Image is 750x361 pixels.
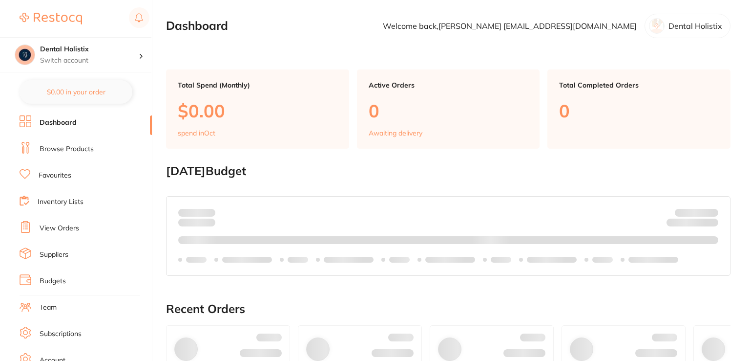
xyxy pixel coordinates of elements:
[40,329,82,339] a: Subscriptions
[491,256,511,264] p: Labels
[166,302,730,316] h2: Recent Orders
[668,22,722,30] p: Dental Holistix
[324,256,374,264] p: Labels extended
[357,69,540,149] a: Active Orders0Awaiting delivery
[40,118,77,128] a: Dashboard
[40,45,139,54] h4: Dental Holistix
[40,250,68,260] a: Suppliers
[559,81,719,89] p: Total Completed Orders
[166,19,228,33] h2: Dashboard
[40,303,57,313] a: Team
[40,144,94,154] a: Browse Products
[559,101,719,121] p: 0
[527,256,577,264] p: Labels extended
[222,256,272,264] p: Labels extended
[369,81,528,89] p: Active Orders
[701,220,718,229] strong: $0.00
[699,208,718,217] strong: $NaN
[178,101,337,121] p: $0.00
[166,164,730,178] h2: [DATE] Budget
[389,256,410,264] p: Labels
[675,208,718,216] p: Budget:
[40,56,139,66] p: Switch account
[186,256,207,264] p: Labels
[288,256,308,264] p: Labels
[178,129,215,137] p: spend in Oct
[20,7,82,30] a: Restocq Logo
[38,197,83,207] a: Inventory Lists
[20,80,132,104] button: $0.00 in your order
[178,217,215,228] p: month
[592,256,613,264] p: Labels
[178,208,215,216] p: Spent:
[166,69,349,149] a: Total Spend (Monthly)$0.00spend inOct
[40,224,79,233] a: View Orders
[198,208,215,217] strong: $0.00
[425,256,475,264] p: Labels extended
[667,217,718,228] p: Remaining:
[178,81,337,89] p: Total Spend (Monthly)
[369,101,528,121] p: 0
[39,171,71,180] a: Favourites
[547,69,730,149] a: Total Completed Orders0
[40,276,66,286] a: Budgets
[383,22,637,30] p: Welcome back, [PERSON_NAME] [EMAIL_ADDRESS][DOMAIN_NAME]
[628,256,678,264] p: Labels extended
[20,13,82,24] img: Restocq Logo
[369,129,422,137] p: Awaiting delivery
[15,45,35,65] img: Dental Holistix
